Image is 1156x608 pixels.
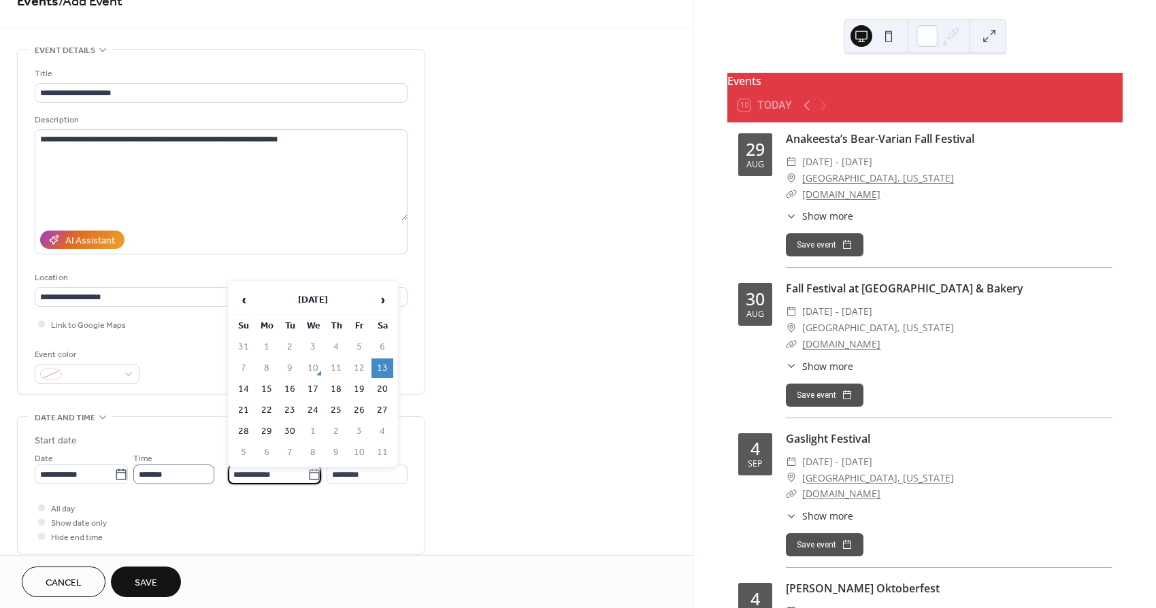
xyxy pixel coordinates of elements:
td: 23 [279,401,301,420]
a: Fall Festival at [GEOGRAPHIC_DATA] & Bakery [786,281,1023,296]
td: 30 [279,422,301,441]
td: 5 [233,443,254,462]
span: [DATE] - [DATE] [802,454,872,470]
td: 15 [256,379,278,399]
td: 3 [302,337,324,357]
th: Tu [279,316,301,336]
td: 20 [371,379,393,399]
span: Event details [35,44,95,58]
span: All day [51,502,75,516]
td: 2 [279,337,301,357]
td: 7 [279,443,301,462]
a: [DOMAIN_NAME] [802,188,880,201]
td: 31 [233,337,254,357]
th: Sa [371,316,393,336]
span: › [372,286,393,314]
td: 7 [233,358,254,378]
td: 28 [233,422,254,441]
a: [DOMAIN_NAME] [802,487,880,500]
a: [DOMAIN_NAME] [802,337,880,350]
td: 14 [233,379,254,399]
div: AI Assistant [65,234,115,248]
span: Date [35,452,53,466]
span: Date and time [35,411,95,425]
span: Show more [802,209,853,223]
td: 8 [256,358,278,378]
a: [GEOGRAPHIC_DATA], [US_STATE] [802,170,954,186]
button: Save [111,567,181,597]
th: Fr [348,316,370,336]
div: ​ [786,336,797,352]
button: Save event [786,233,863,256]
td: 5 [348,337,370,357]
span: [GEOGRAPHIC_DATA], [US_STATE] [802,320,954,336]
td: 9 [279,358,301,378]
td: 27 [371,401,393,420]
div: ​ [786,170,797,186]
a: [PERSON_NAME] Oktoberfest [786,581,940,596]
span: Show more [802,509,853,523]
div: 4 [750,590,760,607]
th: We [302,316,324,336]
div: 29 [746,141,765,158]
div: Events [727,73,1123,89]
div: Sep [748,460,763,469]
td: 2 [325,422,347,441]
span: Hide end time [51,530,103,545]
div: ​ [786,303,797,320]
div: ​ [786,359,797,373]
div: ​ [786,509,797,523]
div: ​ [786,320,797,336]
span: [DATE] - [DATE] [802,303,872,320]
td: 4 [325,337,347,357]
div: Start date [35,434,77,448]
td: 3 [348,422,370,441]
div: Location [35,271,405,285]
td: 6 [371,337,393,357]
td: 9 [325,443,347,462]
td: 10 [302,358,324,378]
div: Title [35,67,405,81]
td: 6 [256,443,278,462]
td: 1 [302,422,324,441]
th: Mo [256,316,278,336]
td: 8 [302,443,324,462]
span: Time [133,452,152,466]
div: ​ [786,454,797,470]
th: Su [233,316,254,336]
div: ​ [786,486,797,502]
div: Event color [35,348,137,362]
span: Link to Google Maps [51,318,126,333]
div: ​ [786,186,797,203]
span: Save [135,576,157,590]
td: 12 [348,358,370,378]
a: [GEOGRAPHIC_DATA], [US_STATE] [802,470,954,486]
div: ​ [786,470,797,486]
span: Show date only [51,516,107,530]
span: ‹ [233,286,254,314]
div: Aug [746,161,764,169]
td: 29 [256,422,278,441]
div: ​ [786,154,797,170]
div: Aug [746,310,764,319]
span: [DATE] - [DATE] [802,154,872,170]
td: 4 [371,422,393,441]
div: Description [35,113,405,127]
td: 22 [256,401,278,420]
td: 10 [348,443,370,462]
button: AI Assistant [40,231,125,249]
td: 19 [348,379,370,399]
td: 26 [348,401,370,420]
button: Cancel [22,567,105,597]
button: Save event [786,533,863,556]
td: 21 [233,401,254,420]
button: Save event [786,384,863,407]
td: 16 [279,379,301,399]
th: [DATE] [256,286,370,315]
th: Th [325,316,347,336]
button: ​Show more [786,209,853,223]
td: 11 [325,358,347,378]
a: Anakeesta’s Bear-Varian Fall Festival [786,131,974,146]
div: 30 [746,290,765,307]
